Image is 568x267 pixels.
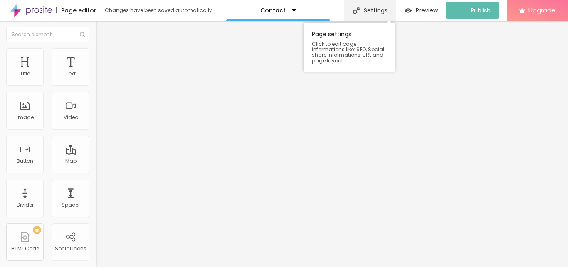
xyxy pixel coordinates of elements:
div: Title [20,71,30,77]
div: Social Icons [55,246,86,252]
div: Button [17,158,33,164]
span: Click to edit page informations like: SEO, Social share informations, URL and page layout. [312,41,387,63]
div: Page settings [304,23,395,72]
div: Changes have been saved automatically [105,8,212,13]
div: Video [64,115,78,120]
img: Icone [80,32,85,37]
input: Search element [6,27,89,42]
img: view-1.svg [405,7,412,14]
div: Divider [17,202,34,208]
span: Upgrade [528,7,556,14]
div: HTML Code [11,246,39,252]
div: Page editor [56,7,96,13]
span: Publish [471,7,491,14]
div: Image [17,115,34,120]
div: Map [65,158,77,164]
div: Spacer [62,202,80,208]
p: Contact [260,7,286,13]
button: Publish [446,2,499,19]
iframe: Editor [96,21,568,267]
img: Icone [353,7,360,14]
span: Preview [416,7,438,14]
button: Preview [396,2,446,19]
div: Text [66,71,76,77]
